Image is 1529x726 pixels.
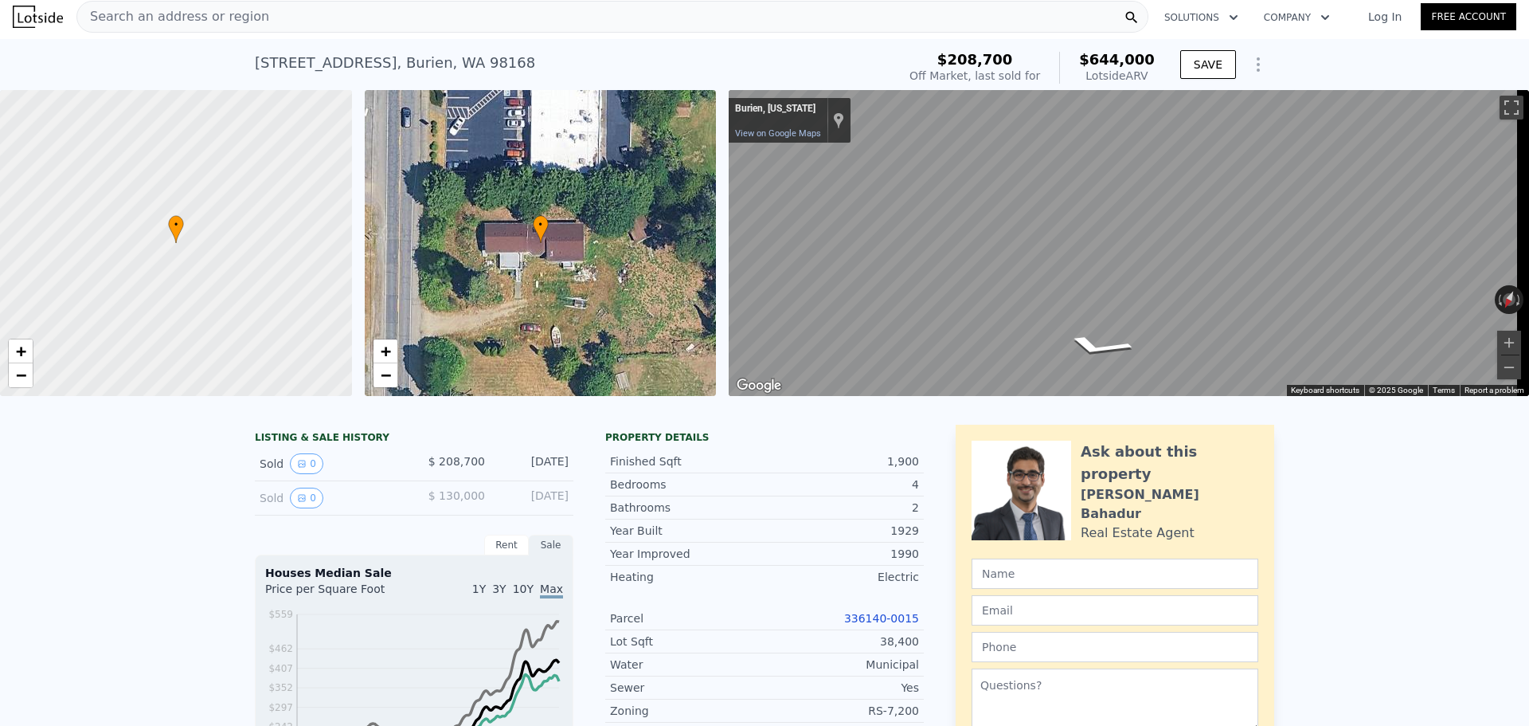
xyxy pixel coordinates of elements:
[1369,386,1423,394] span: © 2025 Google
[540,583,563,598] span: Max
[16,341,26,361] span: +
[1433,386,1455,394] a: Terms (opens in new tab)
[1349,9,1421,25] a: Log In
[764,523,919,539] div: 1929
[1497,355,1521,379] button: Zoom out
[610,569,764,585] div: Heating
[9,363,33,387] a: Zoom out
[764,477,919,493] div: 4
[764,500,919,516] div: 2
[255,52,535,74] div: [STREET_ADDRESS] , Burien , WA 98168
[260,488,401,508] div: Sold
[909,68,1040,84] div: Off Market, last sold for
[735,128,821,139] a: View on Google Maps
[498,453,569,474] div: [DATE]
[1464,386,1524,394] a: Report a problem
[1421,3,1516,30] a: Free Account
[484,535,529,555] div: Rent
[1500,96,1523,120] button: Toggle fullscreen view
[260,453,401,474] div: Sold
[290,488,323,508] button: View historical data
[610,546,764,562] div: Year Improved
[16,365,26,385] span: −
[492,583,506,595] span: 3Y
[972,632,1258,662] input: Phone
[533,215,549,243] div: •
[428,455,485,468] span: $ 208,700
[9,339,33,363] a: Zoom in
[1152,3,1251,32] button: Solutions
[77,7,269,26] span: Search an address or region
[1251,3,1343,32] button: Company
[168,215,184,243] div: •
[1079,51,1155,68] span: $644,000
[268,663,293,674] tspan: $407
[610,657,764,673] div: Water
[1040,330,1157,363] path: Go North
[764,453,919,469] div: 1,900
[610,634,764,649] div: Lot Sqft
[764,703,919,719] div: RS-7,200
[268,702,293,713] tspan: $297
[610,453,764,469] div: Finished Sqft
[605,431,924,444] div: Property details
[937,51,1013,68] span: $208,700
[764,569,919,585] div: Electric
[610,610,764,626] div: Parcel
[380,365,390,385] span: −
[265,581,414,606] div: Price per Square Foot
[1081,441,1258,485] div: Ask about this property
[268,682,293,693] tspan: $352
[373,339,397,363] a: Zoom in
[610,703,764,719] div: Zoning
[1081,485,1258,524] div: [PERSON_NAME] Bahadur
[513,583,534,595] span: 10Y
[290,453,323,474] button: View historical data
[764,546,919,562] div: 1990
[529,535,573,555] div: Sale
[972,559,1258,589] input: Name
[610,523,764,539] div: Year Built
[729,90,1529,396] div: Map
[472,583,486,595] span: 1Y
[844,612,919,625] a: 336140-0015
[972,595,1258,626] input: Email
[733,375,785,396] img: Google
[1079,68,1155,84] div: Lotside ARV
[1180,50,1236,79] button: SAVE
[833,112,844,129] a: Show location on map
[373,363,397,387] a: Zoom out
[1495,285,1504,314] button: Rotate counterclockwise
[1497,285,1520,316] button: Reset the view
[729,90,1529,396] div: Street View
[1242,49,1274,80] button: Show Options
[1497,331,1521,355] button: Zoom in
[735,103,820,116] div: Burien, [US_STATE]
[764,680,919,696] div: Yes
[498,488,569,508] div: [DATE]
[1081,524,1195,543] div: Real Estate Agent
[533,218,549,232] span: •
[265,565,563,581] div: Houses Median Sale
[610,477,764,493] div: Bedrooms
[764,657,919,673] div: Municipal
[13,6,63,28] img: Lotside
[733,375,785,396] a: Open this area in Google Maps (opens a new window)
[168,218,184,232] span: •
[610,680,764,696] div: Sewer
[255,431,573,447] div: LISTING & SALE HISTORY
[428,489,485,502] span: $ 130,000
[268,609,293,620] tspan: $559
[268,643,293,654] tspan: $462
[1515,285,1524,314] button: Rotate clockwise
[1291,385,1359,396] button: Keyboard shortcuts
[610,500,764,516] div: Bathrooms
[764,634,919,649] div: 38,400
[380,341,390,361] span: +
